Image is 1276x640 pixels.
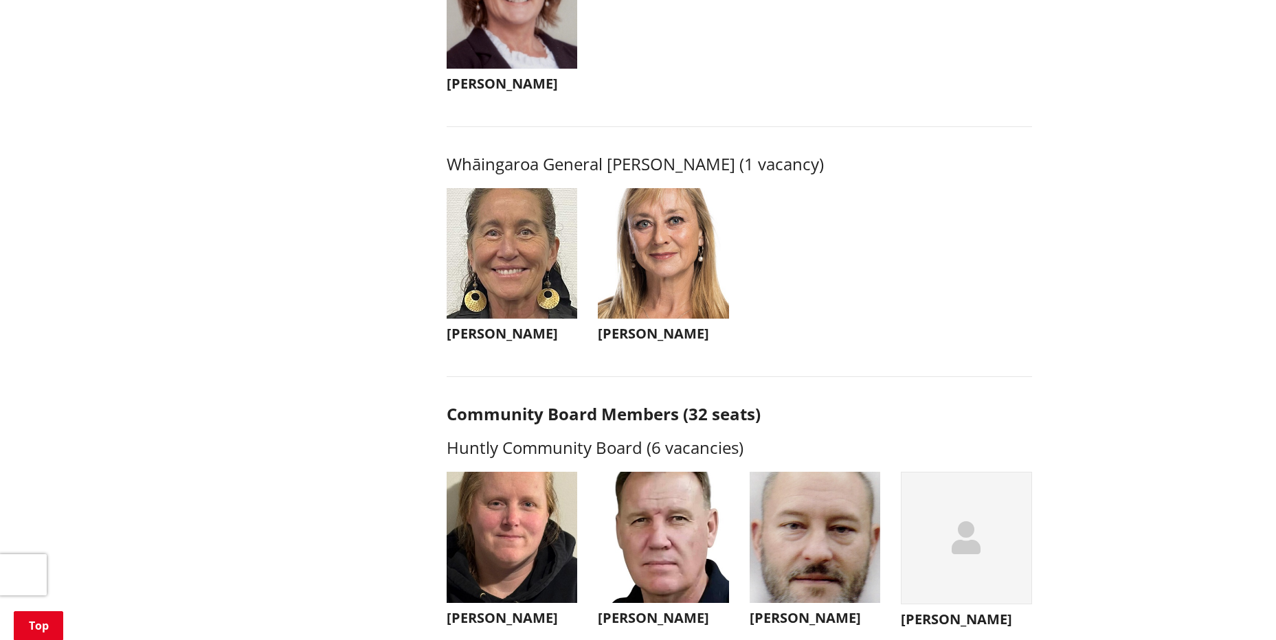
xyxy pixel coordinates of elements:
[598,188,729,319] img: WO-W-WH__LABOYRIE_N__XTjB5
[447,188,578,319] img: WO-W-WH__THOMSON_L__QGsNW
[447,472,578,603] img: WO-B-HU__TENGU_J__iRvEY
[14,611,63,640] a: Top
[447,188,578,350] button: [PERSON_NAME]
[447,402,761,425] strong: Community Board Members (32 seats)
[901,472,1032,635] button: [PERSON_NAME]
[1213,582,1262,632] iframe: Messenger Launcher
[447,438,1032,458] h3: Huntly Community Board (6 vacancies)
[750,472,881,603] img: WO-B-HU__PARKER_J__3h2oK
[447,155,1032,174] h3: Whāingaroa General [PERSON_NAME] (1 vacancy)
[750,610,881,626] h3: [PERSON_NAME]
[598,325,729,342] h3: [PERSON_NAME]
[901,611,1032,628] h3: [PERSON_NAME]
[598,472,729,603] img: WO-B-HU__AMOS_P__GSZMW
[598,610,729,626] h3: [PERSON_NAME]
[598,188,729,350] button: [PERSON_NAME]
[447,76,578,92] h3: [PERSON_NAME]
[598,472,729,633] button: [PERSON_NAME]
[447,472,578,633] button: [PERSON_NAME]
[750,472,881,633] button: [PERSON_NAME]
[447,325,578,342] h3: [PERSON_NAME]
[447,610,578,626] h3: [PERSON_NAME]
